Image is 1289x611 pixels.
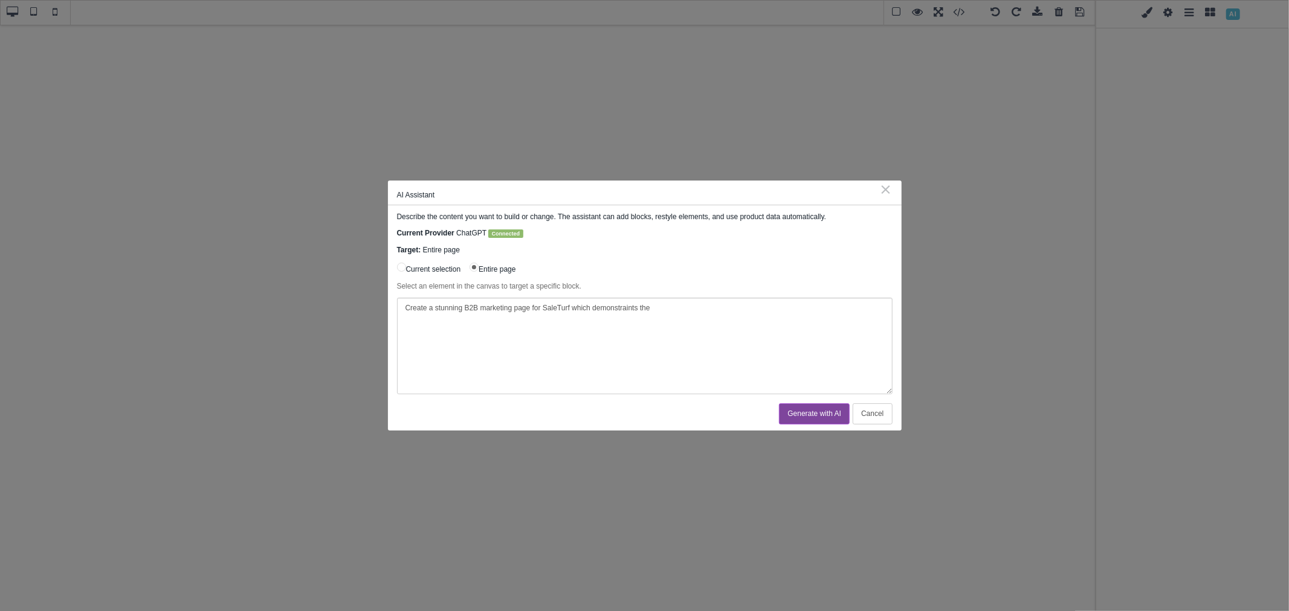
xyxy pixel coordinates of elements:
[397,211,893,222] p: Describe the content you want to build or change. The assistant can add blocks, restyle elements,...
[779,403,850,424] button: Generate with AI
[456,229,486,237] span: ChatGPT
[397,281,893,292] p: Select an element in the canvas to target a specific block.
[470,261,515,275] label: Entire page
[880,184,893,194] div: ⨯
[423,246,460,254] span: Entire page
[397,261,461,275] label: Current selection
[397,246,421,254] strong: Target:
[488,229,523,238] span: Connected
[470,263,479,272] input: Entire page
[397,229,454,237] strong: Current Provider
[397,263,406,272] input: Current selection
[397,190,893,200] div: AI Assistant
[853,403,892,424] button: Cancel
